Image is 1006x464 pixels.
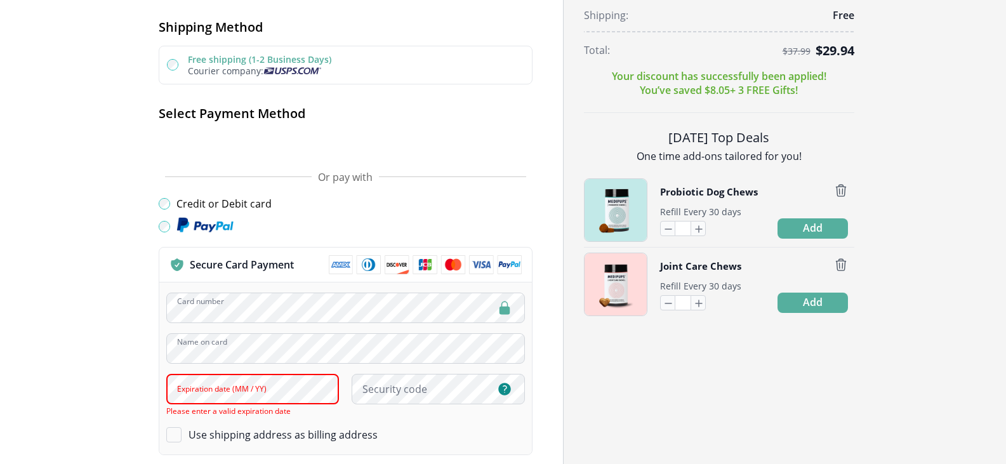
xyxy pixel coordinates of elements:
h2: Shipping Method [159,18,533,36]
span: Courier company: [188,65,263,77]
span: Refill Every 30 days [660,206,741,218]
label: Free shipping (1-2 Business Days) [188,53,331,65]
span: Shipping: [584,8,628,22]
iframe: Secure payment button frame [159,132,533,157]
p: Your discount has successfully been applied! You’ve saved $ 8.05 + 3 FREE Gifts! [612,69,826,97]
img: Usps courier company [263,67,321,74]
span: $ 29.94 [816,42,854,59]
label: Credit or Debit card [176,197,272,211]
span: Please enter a valid expiration date [166,404,325,418]
span: Refill Every 30 days [660,280,741,292]
p: Secure Card Payment [190,258,294,272]
img: Probiotic Dog Chews [585,179,647,241]
span: Free [833,8,854,22]
span: Or pay with [318,170,373,184]
h2: [DATE] Top Deals [584,128,854,147]
button: Joint Care Chews [660,258,741,275]
img: payment methods [329,255,522,274]
p: One time add-ons tailored for you! [584,149,854,163]
img: Paypal [176,217,234,234]
h2: Select Payment Method [159,105,533,122]
span: $ 37.99 [783,46,811,56]
button: Probiotic Dog Chews [660,183,758,201]
span: Total: [584,43,610,57]
img: Joint Care Chews [585,253,647,315]
button: Add [778,218,848,239]
button: Add [778,293,848,313]
label: Use shipping address as billing address [189,428,378,442]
